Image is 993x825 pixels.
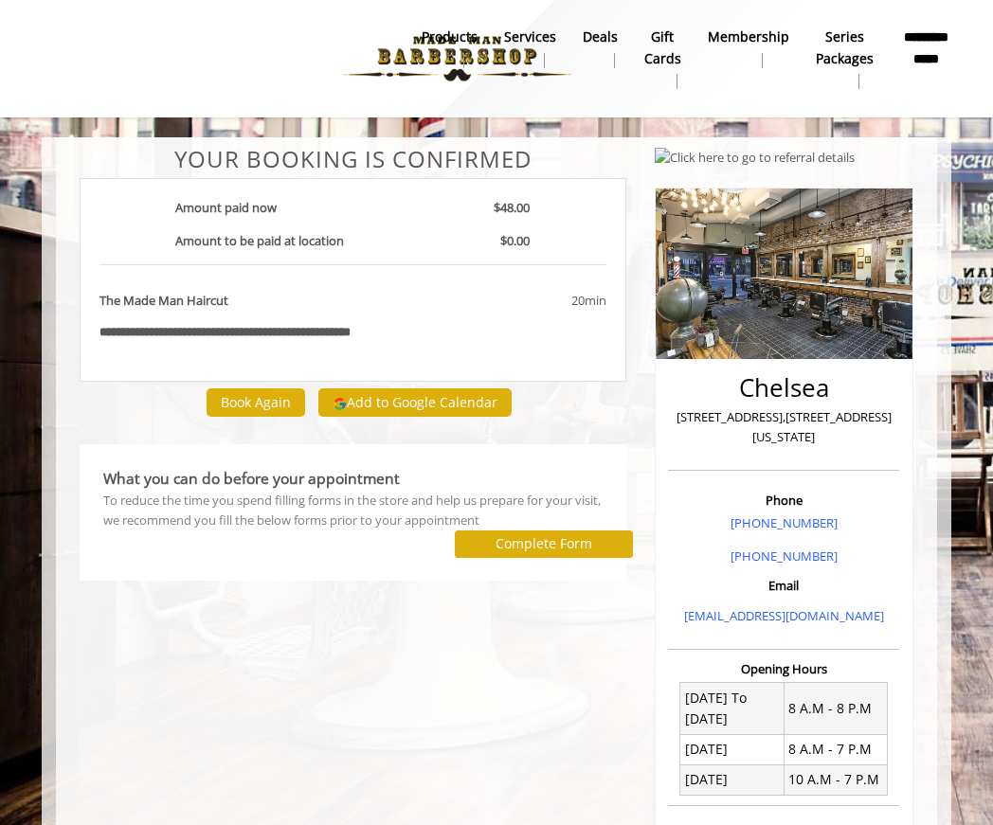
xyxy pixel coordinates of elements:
[175,199,277,216] b: Amount paid now
[491,24,569,73] a: ServicesServices
[500,232,530,249] b: $0.00
[99,291,228,311] b: The Made Man Haircut
[422,27,478,47] b: products
[673,407,894,447] p: [STREET_ADDRESS],[STREET_ADDRESS][US_STATE]
[569,24,631,73] a: DealsDeals
[695,24,803,73] a: MembershipMembership
[103,468,400,489] b: What you can do before your appointment
[644,27,681,69] b: gift cards
[816,27,874,69] b: Series packages
[673,493,894,507] h3: Phone
[784,765,887,796] td: 10 A.M - 7 P.M
[455,530,633,558] button: Complete Form
[731,547,838,565] a: [PHONE_NUMBER]
[784,683,887,735] td: 8 A.M - 8 P.M
[680,765,784,796] td: [DATE]
[103,491,603,530] div: To reduce the time you spend filling forms in the store and help us prepare for your visit, we re...
[494,199,530,216] b: $48.00
[680,734,784,764] td: [DATE]
[496,536,592,551] label: Complete Form
[207,388,305,416] button: Book Again
[668,662,899,675] h3: Opening Hours
[673,579,894,592] h3: Email
[456,291,605,311] div: 20min
[708,27,789,47] b: Membership
[731,514,838,531] a: [PHONE_NUMBER]
[318,388,512,417] button: Add to Google Calendar
[583,27,618,47] b: Deals
[327,7,587,111] img: Made Man Barbershop logo
[175,232,344,249] b: Amount to be paid at location
[504,27,556,47] b: Services
[80,147,626,171] center: Your Booking is confirmed
[684,607,884,624] a: [EMAIL_ADDRESS][DOMAIN_NAME]
[680,683,784,735] td: [DATE] To [DATE]
[631,24,695,94] a: Gift cardsgift cards
[803,24,887,94] a: Series packagesSeries packages
[673,374,894,402] h2: Chelsea
[655,148,855,168] img: Click here to go to referral details
[784,734,887,764] td: 8 A.M - 7 P.M
[408,24,491,73] a: Productsproducts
